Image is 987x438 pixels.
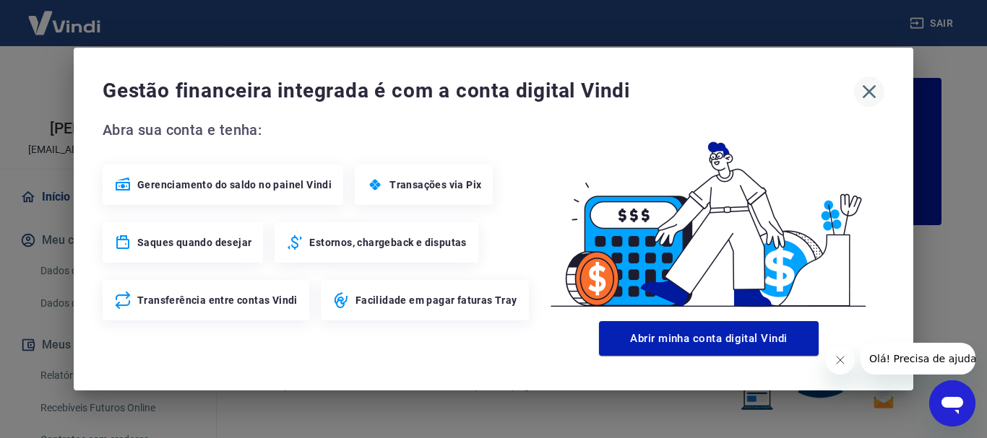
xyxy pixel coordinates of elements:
[137,178,332,192] span: Gerenciamento do saldo no painel Vindi
[103,76,854,105] span: Gestão financeira integrada é com a conta digital Vindi
[9,10,121,22] span: Olá! Precisa de ajuda?
[929,380,975,426] iframe: Botão para abrir a janela de mensagens
[355,293,517,307] span: Facilidade em pagar faturas Tray
[103,118,533,141] span: Abra sua conta e tenha:
[826,346,855,375] iframe: Fechar mensagem
[137,235,251,250] span: Saques quando desejar
[309,235,466,250] span: Estornos, chargeback e disputas
[861,343,975,375] iframe: Mensagem da empresa
[389,178,481,192] span: Transações via Pix
[599,321,819,356] button: Abrir minha conta digital Vindi
[137,293,298,307] span: Transferência entre contas Vindi
[533,118,884,315] img: Good Billing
